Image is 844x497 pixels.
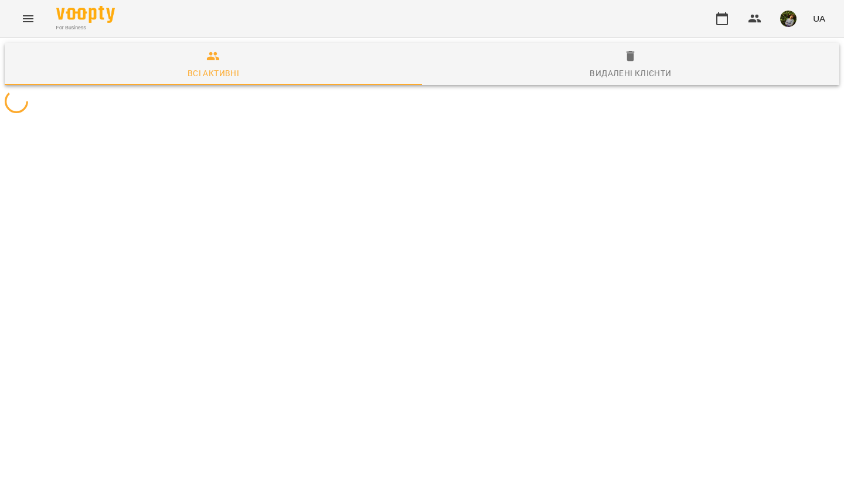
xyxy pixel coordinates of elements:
[780,11,797,27] img: b75e9dd987c236d6cf194ef640b45b7d.jpg
[14,5,42,33] button: Menu
[56,24,115,32] span: For Business
[590,66,671,80] div: Видалені клієнти
[56,6,115,23] img: Voopty Logo
[813,12,825,25] span: UA
[188,66,239,80] div: Всі активні
[808,8,830,29] button: UA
